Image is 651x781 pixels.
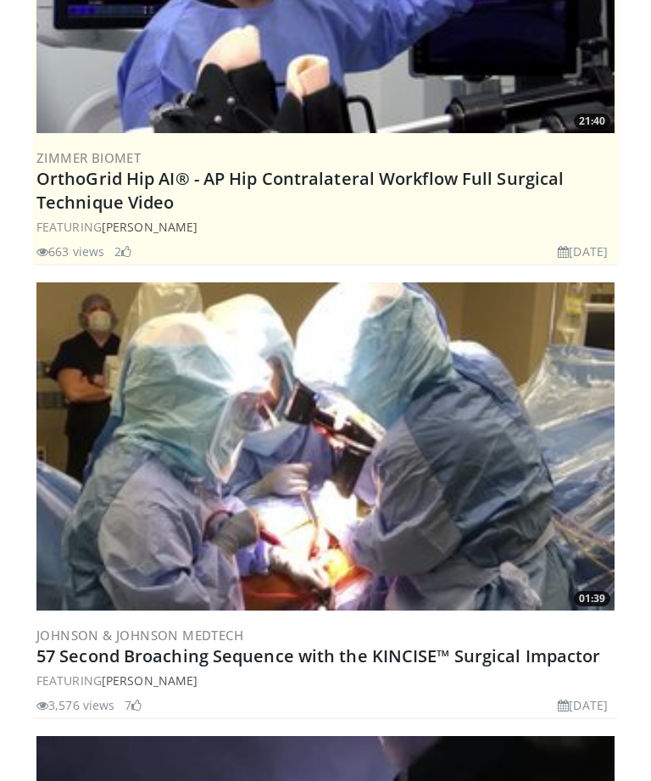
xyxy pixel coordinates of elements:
a: OrthoGrid Hip AI® - AP Hip Contralateral Workflow Full Surgical Technique Video [36,168,564,215]
a: Johnson & Johnson MedTech [36,628,243,644]
a: [PERSON_NAME] [102,673,198,689]
span: 21:40 [574,114,610,130]
li: 2 [114,243,131,261]
a: 01:39 [36,283,615,611]
span: 01:39 [574,592,610,607]
a: [PERSON_NAME] [102,220,198,236]
a: 57 Second Broaching Sequence with the KINCISE™ Surgical Impactor [36,645,600,668]
li: 7 [125,697,142,715]
div: FEATURING [36,672,615,690]
a: Zimmer Biomet [36,150,141,167]
li: [DATE] [558,697,608,715]
li: 3,576 views [36,697,114,715]
img: 88f0d8d4-f48a-4dd9-81d7-5125cc7c8c3c.300x170_q85_crop-smart_upscale.jpg [36,283,615,611]
div: FEATURING [36,219,615,237]
li: 663 views [36,243,104,261]
li: [DATE] [558,243,608,261]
